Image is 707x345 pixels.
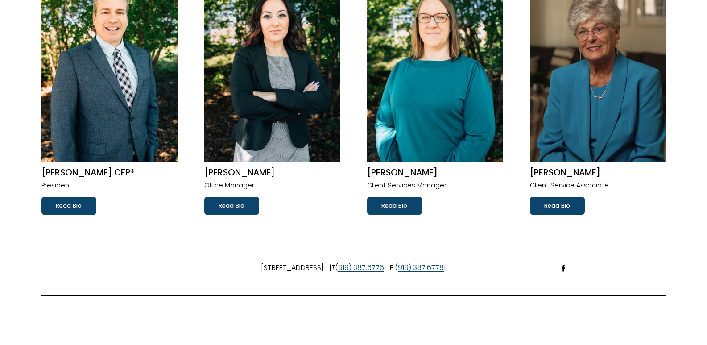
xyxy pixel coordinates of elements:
em: T [331,262,335,273]
p: Office Manager [204,180,340,191]
p: Client Services Manager [367,180,503,191]
a: Read Bio [367,197,422,215]
a: Read Bio [530,197,585,215]
a: Read Bio [41,197,96,215]
p: [STREET_ADDRESS] | ( | F ( | [41,262,666,274]
h2: [PERSON_NAME] CFP® [41,167,178,179]
p: President [41,180,178,191]
a: Facebook [560,265,567,272]
a: 919) 387.6778 [398,262,444,274]
h2: [PERSON_NAME] [204,167,340,179]
a: Read Bio [204,197,259,215]
a: 919) 387.6776 [338,262,384,274]
h2: [PERSON_NAME] [367,167,503,179]
h2: [PERSON_NAME] [530,167,666,179]
p: Client Service Associate [530,180,666,191]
